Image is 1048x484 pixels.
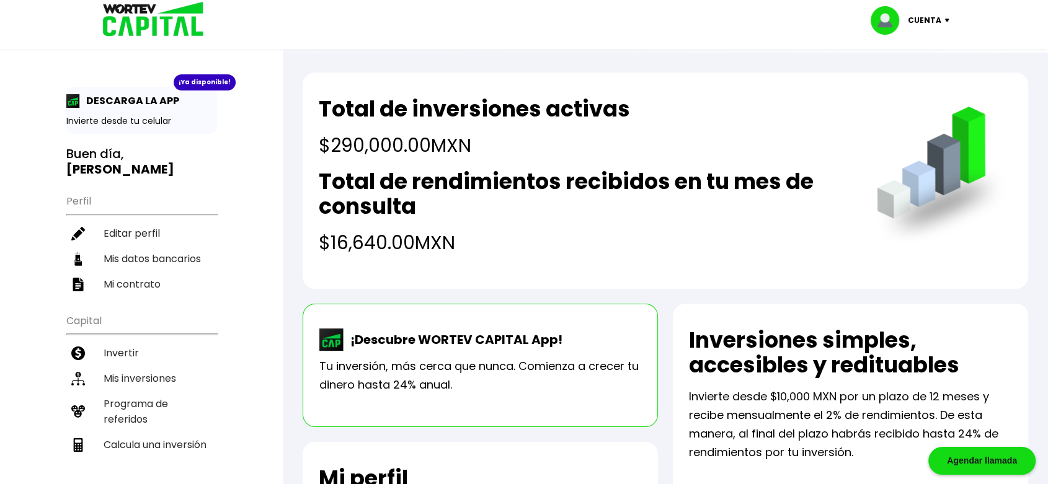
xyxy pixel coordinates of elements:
h3: Buen día, [66,146,217,177]
img: contrato-icon.f2db500c.svg [71,278,85,291]
h2: Inversiones simples, accesibles y redituables [689,328,1012,377]
b: [PERSON_NAME] [66,161,174,178]
img: app-icon [66,94,80,108]
h2: Total de rendimientos recibidos en tu mes de consulta [319,169,851,219]
a: Mi contrato [66,271,217,297]
p: Invierte desde $10,000 MXN por un plazo de 12 meses y recibe mensualmente el 2% de rendimientos. ... [689,387,1012,462]
p: DESCARGA LA APP [80,93,179,108]
img: inversiones-icon.6695dc30.svg [71,372,85,385]
p: Invierte desde tu celular [66,115,217,128]
p: Cuenta [908,11,941,30]
img: datos-icon.10cf9172.svg [71,252,85,266]
img: wortev-capital-app-icon [319,328,344,351]
img: grafica.516fef24.png [871,107,1012,247]
img: calculadora-icon.17d418c4.svg [71,438,85,452]
h4: $290,000.00 MXN [319,131,630,159]
p: Tu inversión, más cerca que nunca. Comienza a crecer tu dinero hasta 24% anual. [319,357,641,394]
a: Mis inversiones [66,366,217,391]
div: ¡Ya disponible! [174,74,236,90]
img: editar-icon.952d3147.svg [71,227,85,240]
a: Mis datos bancarios [66,246,217,271]
img: recomiendanos-icon.9b8e9327.svg [71,405,85,418]
img: profile-image [871,6,908,35]
h4: $16,640.00 MXN [319,229,851,257]
a: Editar perfil [66,221,217,246]
a: Calcula una inversión [66,432,217,457]
h2: Total de inversiones activas [319,97,630,121]
img: icon-down [941,19,958,22]
div: Agendar llamada [928,447,1036,475]
a: Invertir [66,340,217,366]
p: ¡Descubre WORTEV CAPITAL App! [344,330,562,349]
img: invertir-icon.b3b967d7.svg [71,346,85,360]
a: Programa de referidos [66,391,217,432]
ul: Perfil [66,187,217,297]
